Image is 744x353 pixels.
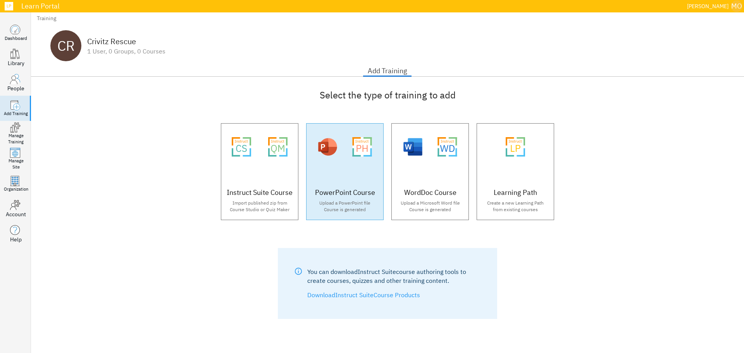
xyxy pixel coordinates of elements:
[687,2,728,11] div: [PERSON_NAME]
[481,188,550,198] div: Learning Path
[17,3,684,10] div: Learn Portal
[310,188,379,198] div: PowerPoint Course
[9,158,24,170] div: Manage Site
[50,30,81,61] div: CR
[396,200,465,213] div: Upload a Microsoft Word file Course is generated
[87,37,165,46] div: Crivitz Rescue
[7,84,24,92] div: People
[310,200,379,213] div: Upload a PowerPoint file Course is generated
[5,35,27,41] div: Dashboard
[8,59,24,67] div: Library
[8,133,24,145] div: Manage Training
[225,200,294,213] div: Import published zip from Course Studio or Quiz Maker
[307,267,481,285] div: You can download Instruct Suite course authoring tools to create courses, quizzes and other train...
[4,186,28,193] div: Organization
[396,188,465,198] div: WordDoc Course
[37,15,56,22] a: Training
[87,48,165,55] div: 1 User, 0 Groups, 0 Courses
[225,188,294,198] div: Instruct Suite Course
[6,210,26,218] div: Account
[10,236,22,243] div: Help
[731,0,742,12] div: MO
[481,200,550,213] div: Create a new Learning Path from existing courses
[368,65,407,77] span: Add Training
[213,88,562,102] div: Select the type of training to add
[307,291,420,299] a: Download Instruct Suite Course Products
[4,111,28,117] div: Add Training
